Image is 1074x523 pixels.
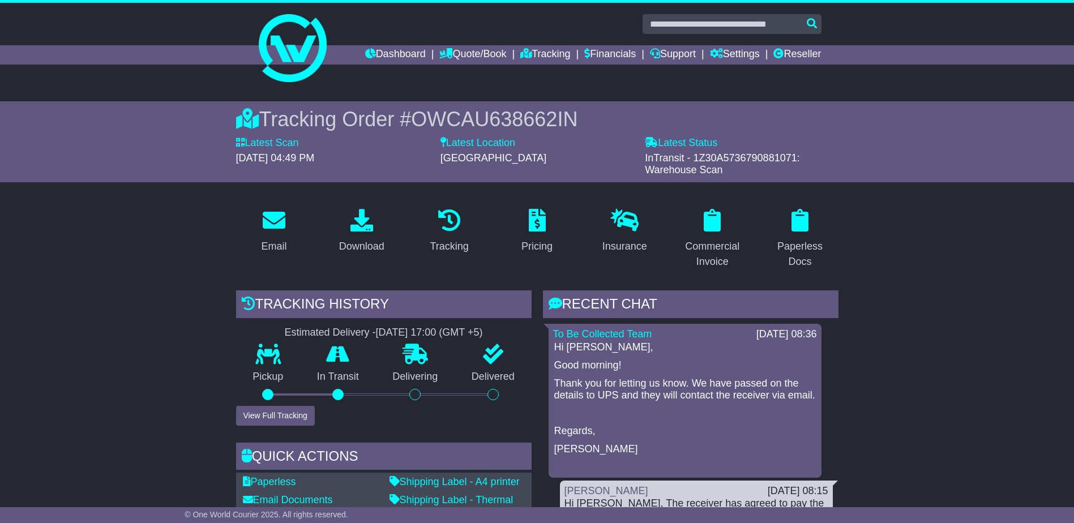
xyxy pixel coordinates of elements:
[376,327,483,339] div: [DATE] 17:00 (GMT +5)
[768,485,828,498] div: [DATE] 08:15
[584,45,636,65] a: Financials
[439,45,506,65] a: Quote/Book
[236,443,532,473] div: Quick Actions
[455,371,532,383] p: Delivered
[365,45,426,65] a: Dashboard
[300,371,376,383] p: In Transit
[390,476,520,487] a: Shipping Label - A4 printer
[411,108,577,131] span: OWCAU638662IN
[650,45,696,65] a: Support
[514,205,560,258] a: Pricing
[554,359,816,372] p: Good morning!
[339,239,384,254] div: Download
[521,239,553,254] div: Pricing
[554,443,816,456] p: [PERSON_NAME]
[773,45,821,65] a: Reseller
[236,371,301,383] p: Pickup
[756,328,817,341] div: [DATE] 08:36
[236,406,315,426] button: View Full Tracking
[564,485,648,496] a: [PERSON_NAME]
[390,494,514,518] a: Shipping Label - Thermal printer
[185,510,348,519] span: © One World Courier 2025. All rights reserved.
[332,205,392,258] a: Download
[543,290,838,321] div: RECENT CHAT
[520,45,570,65] a: Tracking
[236,327,532,339] div: Estimated Delivery -
[553,328,652,340] a: To Be Collected Team
[440,137,515,149] label: Latest Location
[236,152,315,164] span: [DATE] 04:49 PM
[236,137,299,149] label: Latest Scan
[243,476,296,487] a: Paperless
[645,152,800,176] span: InTransit - 1Z30A5736790881071: Warehouse Scan
[430,239,468,254] div: Tracking
[376,371,455,383] p: Delivering
[645,137,717,149] label: Latest Status
[554,425,816,438] p: Regards,
[236,290,532,321] div: Tracking history
[602,239,647,254] div: Insurance
[236,107,838,131] div: Tracking Order #
[595,205,654,258] a: Insurance
[254,205,294,258] a: Email
[422,205,476,258] a: Tracking
[554,378,816,402] p: Thank you for letting us know. We have passed on the details to UPS and they will contact the rec...
[762,205,838,273] a: Paperless Docs
[261,239,286,254] div: Email
[243,494,333,505] a: Email Documents
[554,341,816,354] p: Hi [PERSON_NAME],
[769,239,831,269] div: Paperless Docs
[674,205,751,273] a: Commercial Invoice
[710,45,760,65] a: Settings
[682,239,743,269] div: Commercial Invoice
[440,152,546,164] span: [GEOGRAPHIC_DATA]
